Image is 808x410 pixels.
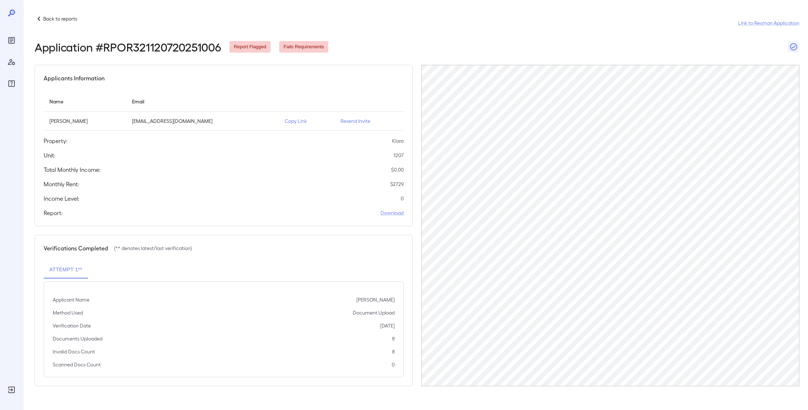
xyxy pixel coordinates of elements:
[6,384,17,396] div: Log Out
[6,56,17,68] div: Manage Users
[53,322,91,329] p: Verification Date
[44,151,56,160] h5: Unit:
[356,296,395,303] p: [PERSON_NAME]
[381,209,404,217] a: Download
[341,117,398,125] p: Resend Invite
[390,181,404,188] p: $ 2729
[132,117,273,125] p: [EMAIL_ADDRESS][DOMAIN_NAME]
[392,335,395,342] p: 8
[44,244,108,253] h5: Verifications Completed
[49,117,120,125] p: [PERSON_NAME]
[394,152,404,159] p: 1207
[53,348,95,355] p: Invalid Docs Count
[279,44,328,50] span: Fails Requirements
[229,44,271,50] span: Report Flagged
[44,180,79,188] h5: Monthly Rent:
[353,309,395,316] p: Document Upload
[126,91,279,112] th: Email
[44,261,88,278] button: Attempt 1**
[380,322,395,329] p: [DATE]
[738,19,799,27] a: Link to Resman Application
[6,35,17,46] div: Reports
[391,166,404,173] p: $ 0.00
[44,137,67,145] h5: Property:
[285,117,329,125] p: Copy Link
[6,78,17,89] div: FAQ
[392,137,404,144] p: Klara
[53,296,89,303] p: Applicant Name
[43,15,77,22] p: Back to reports
[35,40,221,53] h2: Application # RPOR321120720251006
[53,335,102,342] p: Documents Uploaded
[44,91,126,112] th: Name
[44,194,79,203] h5: Income Level:
[44,74,105,83] h5: Applicants Information
[788,41,799,53] button: Close Report
[392,361,395,368] p: 0
[44,209,63,217] h5: Report:
[401,195,404,202] p: 0
[44,165,101,174] h5: Total Monthly Income:
[392,348,395,355] p: 8
[53,361,101,368] p: Scanned Docs Count
[53,309,83,316] p: Method Used
[44,91,404,131] table: simple table
[114,245,192,252] p: (** denotes latest/last verification)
